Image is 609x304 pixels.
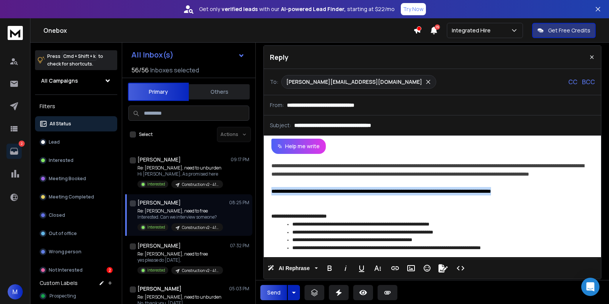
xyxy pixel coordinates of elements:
[270,52,289,62] p: Reply
[139,131,153,138] label: Select
[137,285,182,293] h1: [PERSON_NAME]
[35,244,117,259] button: Wrong person
[49,157,73,163] p: Interested
[137,242,181,250] h1: [PERSON_NAME]
[420,261,434,276] button: Emoticons
[270,101,284,109] p: From:
[436,261,450,276] button: Signature
[8,284,23,299] button: M
[35,208,117,223] button: Closed
[43,26,413,35] h1: Onebox
[35,101,117,112] h3: Filters
[8,26,23,40] img: logo
[230,243,249,249] p: 07:32 PM
[182,182,218,187] p: Construction v2 - 41k Leads
[452,27,494,34] p: Integrated Hire
[131,51,174,59] h1: All Inbox(s)
[49,139,60,145] p: Lead
[404,261,418,276] button: Insert Image (⌘P)
[270,78,278,86] p: To:
[40,279,78,287] h3: Custom Labels
[49,121,71,127] p: All Status
[47,53,103,68] p: Press to check for shortcuts.
[532,23,596,38] button: Get Free Credits
[260,285,287,300] button: Send
[35,116,117,131] button: All Status
[222,5,258,13] strong: verified leads
[41,77,78,85] h1: All Campaigns
[229,200,249,206] p: 08:25 PM
[231,157,249,163] p: 09:17 PM
[286,78,422,86] p: [PERSON_NAME][EMAIL_ADDRESS][DOMAIN_NAME]
[270,122,291,129] p: Subject:
[435,24,440,30] span: 15
[107,267,113,273] div: 2
[35,171,117,186] button: Meeting Booked
[548,27,590,34] p: Get Free Credits
[401,3,426,15] button: Try Now
[49,293,76,299] span: Prospecting
[62,52,97,61] span: Cmd + Shift + k
[189,83,250,100] button: Others
[137,171,223,177] p: Hi [PERSON_NAME], As promised here
[137,199,181,206] h1: [PERSON_NAME]
[49,249,81,255] p: Wrong person
[147,267,165,273] p: Interested
[49,230,77,237] p: Out of office
[182,268,218,274] p: Construction v2 - 41k Leads
[354,261,369,276] button: Underline (⌘U)
[35,262,117,278] button: Not Interested2
[49,194,94,200] p: Meeting Completed
[182,225,218,230] p: Construction v2 - 41k Leads
[137,294,229,300] p: Re: [PERSON_NAME], need to unburden
[403,5,424,13] p: Try Now
[137,208,223,214] p: Re: [PERSON_NAME], need to free
[35,288,117,304] button: Prospecting
[137,214,223,220] p: Interested. Can we interview someone?
[322,261,337,276] button: Bold (⌘B)
[229,286,249,292] p: 05:03 PM
[388,261,402,276] button: Insert Link (⌘K)
[199,5,395,13] p: Get only with our starting at $22/mo
[281,5,346,13] strong: AI-powered Lead Finder,
[19,141,25,147] p: 2
[35,189,117,205] button: Meeting Completed
[49,212,65,218] p: Closed
[137,156,181,163] h1: [PERSON_NAME]
[271,139,326,154] button: Help me write
[568,77,577,86] p: CC
[35,134,117,150] button: Lead
[35,73,117,88] button: All Campaigns
[338,261,353,276] button: Italic (⌘I)
[453,261,468,276] button: Code View
[128,83,189,101] button: Primary
[582,77,595,86] p: BCC
[581,278,599,296] div: Open Intercom Messenger
[131,66,149,75] span: 56 / 56
[137,257,223,263] p: yes please do [DATE],
[266,261,319,276] button: AI Rephrase
[49,176,86,182] p: Meeting Booked
[370,261,385,276] button: More Text
[147,224,165,230] p: Interested
[35,226,117,241] button: Out of office
[147,181,165,187] p: Interested
[137,251,223,257] p: Re: [PERSON_NAME], need to free
[277,265,311,272] span: AI Rephrase
[49,267,83,273] p: Not Interested
[137,165,223,171] p: Re: [PERSON_NAME], need to unburden
[125,47,251,62] button: All Inbox(s)
[150,66,199,75] h3: Inboxes selected
[6,144,22,159] a: 2
[35,153,117,168] button: Interested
